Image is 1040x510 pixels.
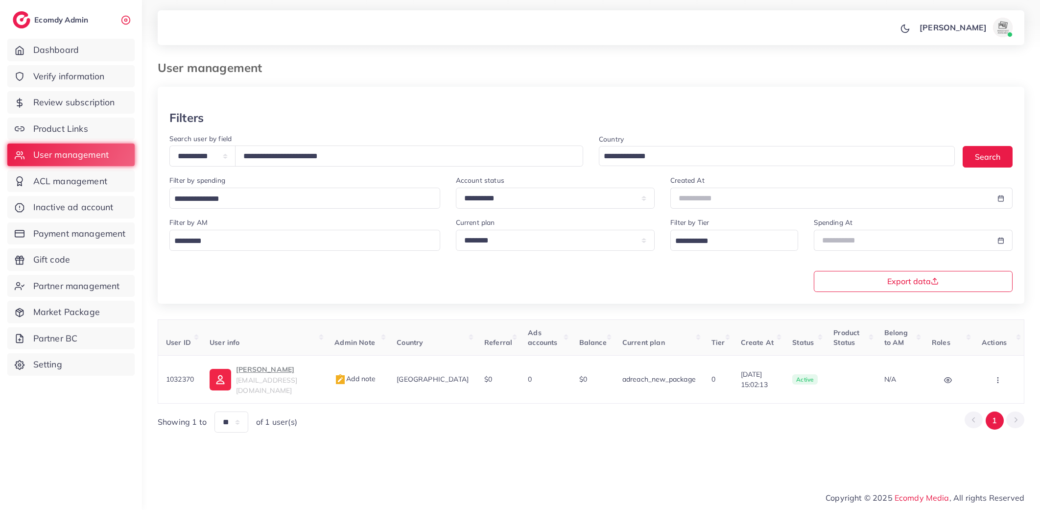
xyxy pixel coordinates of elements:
[33,227,126,240] span: Payment management
[158,61,270,75] h3: User management
[33,44,79,56] span: Dashboard
[33,201,114,214] span: Inactive ad account
[670,230,798,251] div: Search for option
[672,234,785,249] input: Search for option
[166,338,191,347] span: User ID
[600,149,942,164] input: Search for option
[670,175,705,185] label: Created At
[986,412,1004,430] button: Go to page 1
[711,338,725,347] span: Tier
[711,375,715,384] span: 0
[895,493,949,503] a: Ecomdy Media
[33,122,88,135] span: Product Links
[7,39,135,61] a: Dashboard
[920,22,987,33] p: [PERSON_NAME]
[949,492,1024,504] span: , All rights Reserved
[965,412,1024,430] ul: Pagination
[599,146,955,166] div: Search for option
[579,338,607,347] span: Balance
[528,328,557,347] span: Ads accounts
[256,416,297,428] span: of 1 user(s)
[13,11,30,28] img: logo
[7,353,135,376] a: Setting
[334,374,346,386] img: admin_note.cdd0b510.svg
[7,170,135,193] a: ACL management
[169,230,440,251] div: Search for option
[33,358,62,371] span: Setting
[33,332,78,345] span: Partner BC
[982,338,1007,347] span: Actions
[887,277,939,285] span: Export data
[963,146,1013,167] button: Search
[33,280,120,292] span: Partner management
[792,374,818,385] span: active
[7,118,135,140] a: Product Links
[884,328,908,347] span: Belong to AM
[622,375,696,384] span: adreach_new_package
[34,15,91,24] h2: Ecomdy Admin
[814,271,1013,292] button: Export data
[579,375,587,384] span: $0
[33,175,107,188] span: ACL management
[397,338,423,347] span: Country
[484,338,512,347] span: Referral
[741,338,774,347] span: Create At
[884,375,896,384] span: N/A
[7,65,135,88] a: Verify information
[169,218,208,227] label: Filter by AM
[33,306,100,318] span: Market Package
[456,175,504,185] label: Account status
[169,111,204,125] h3: Filters
[670,218,709,227] label: Filter by Tier
[7,327,135,350] a: Partner BC
[334,338,375,347] span: Admin Note
[169,175,225,185] label: Filter by spending
[7,144,135,166] a: User management
[210,338,239,347] span: User info
[7,248,135,271] a: Gift code
[7,301,135,323] a: Market Package
[169,188,440,209] div: Search for option
[210,369,231,390] img: ic-user-info.36bf1079.svg
[210,364,319,395] a: [PERSON_NAME][EMAIL_ADDRESS][DOMAIN_NAME]
[528,375,532,384] span: 0
[599,134,624,144] label: Country
[236,376,297,394] span: [EMAIL_ADDRESS][DOMAIN_NAME]
[33,96,115,109] span: Review subscription
[456,218,495,227] label: Current plan
[171,234,427,249] input: Search for option
[33,148,109,161] span: User management
[397,375,469,384] span: [GEOGRAPHIC_DATA]
[814,218,853,227] label: Spending At
[7,275,135,297] a: Partner management
[7,91,135,114] a: Review subscription
[33,70,105,83] span: Verify information
[833,328,859,347] span: Product Status
[741,369,777,389] span: [DATE] 15:02:13
[792,338,814,347] span: Status
[484,375,492,384] span: $0
[993,18,1013,37] img: avatar
[7,196,135,219] a: Inactive ad account
[236,364,319,375] p: [PERSON_NAME]
[826,492,1024,504] span: Copyright © 2025
[158,416,207,428] span: Showing 1 to
[171,192,427,207] input: Search for option
[13,11,91,28] a: logoEcomdy Admin
[169,134,232,144] label: Search user by field
[166,375,194,384] span: 1032370
[33,253,70,266] span: Gift code
[622,338,665,347] span: Current plan
[914,18,1016,37] a: [PERSON_NAME]avatar
[334,374,376,383] span: Add note
[7,222,135,245] a: Payment management
[932,338,950,347] span: Roles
